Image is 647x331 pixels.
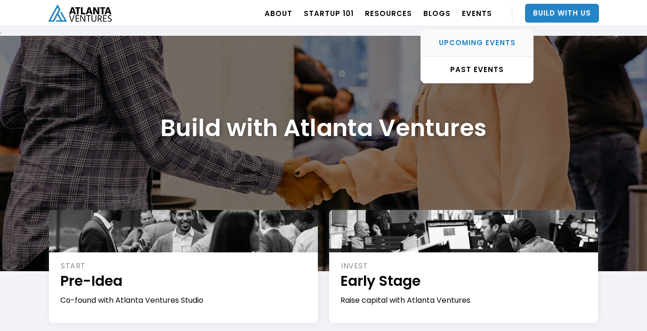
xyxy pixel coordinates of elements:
a: INVESTEarly StageRaise capital with Atlanta Ventures [329,210,598,323]
div: START [61,261,307,271]
div: PAST EVENTS [421,65,533,74]
a: UPCOMING EVENTS [421,30,533,57]
div: INVEST [341,261,588,271]
div: UPCOMING EVENTS [421,38,533,48]
div: Raise capital with Atlanta Ventures [340,295,588,306]
a: STARTPre-IdeaCo-found with Atlanta Ventures Studio [49,210,318,323]
a: Build With Us [525,4,599,23]
a: PAST EVENTS [421,57,533,83]
div: Co-found with Atlanta Ventures Studio [60,295,307,306]
h1: Build with Atlanta Ventures [161,113,486,142]
h1: Early Stage [340,271,588,291]
h1: Pre-Idea [60,271,307,291]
